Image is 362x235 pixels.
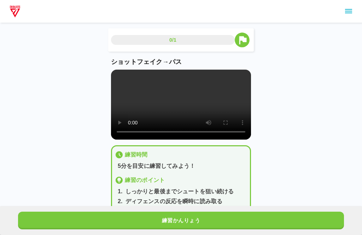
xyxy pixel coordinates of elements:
button: sidemenu [343,5,355,17]
p: しっかりと最後までシュートを狙い続ける [125,187,234,196]
p: ディフェンスの反応を瞬時に読み取る [125,197,223,206]
p: 練習時間 [125,151,148,159]
p: 2 . [118,197,123,206]
p: 練習のポイント [125,176,165,184]
img: dummy [8,4,22,18]
p: 1 . [118,187,123,196]
p: 5分を目安に練習してみよう！ [118,162,247,170]
p: 0/1 [169,36,176,43]
button: 練習かんりょう [18,212,344,229]
p: ショットフェイク→パス [111,57,251,67]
